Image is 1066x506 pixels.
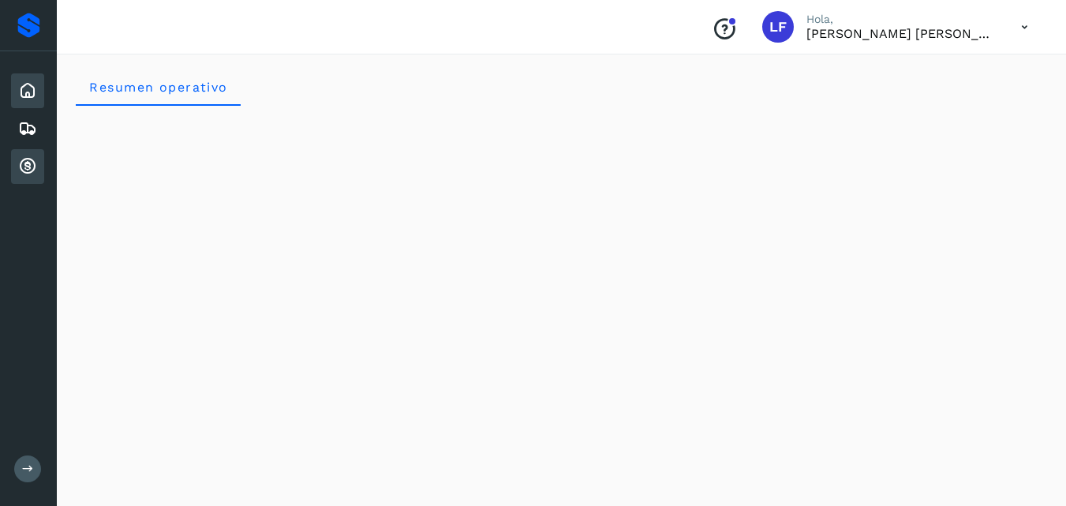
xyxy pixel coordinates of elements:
span: Resumen operativo [88,80,228,95]
p: Hola, [806,13,996,26]
div: Inicio [11,73,44,108]
div: Cuentas por cobrar [11,149,44,184]
p: Luis Felipe Salamanca Lopez [806,26,996,41]
div: Embarques [11,111,44,146]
